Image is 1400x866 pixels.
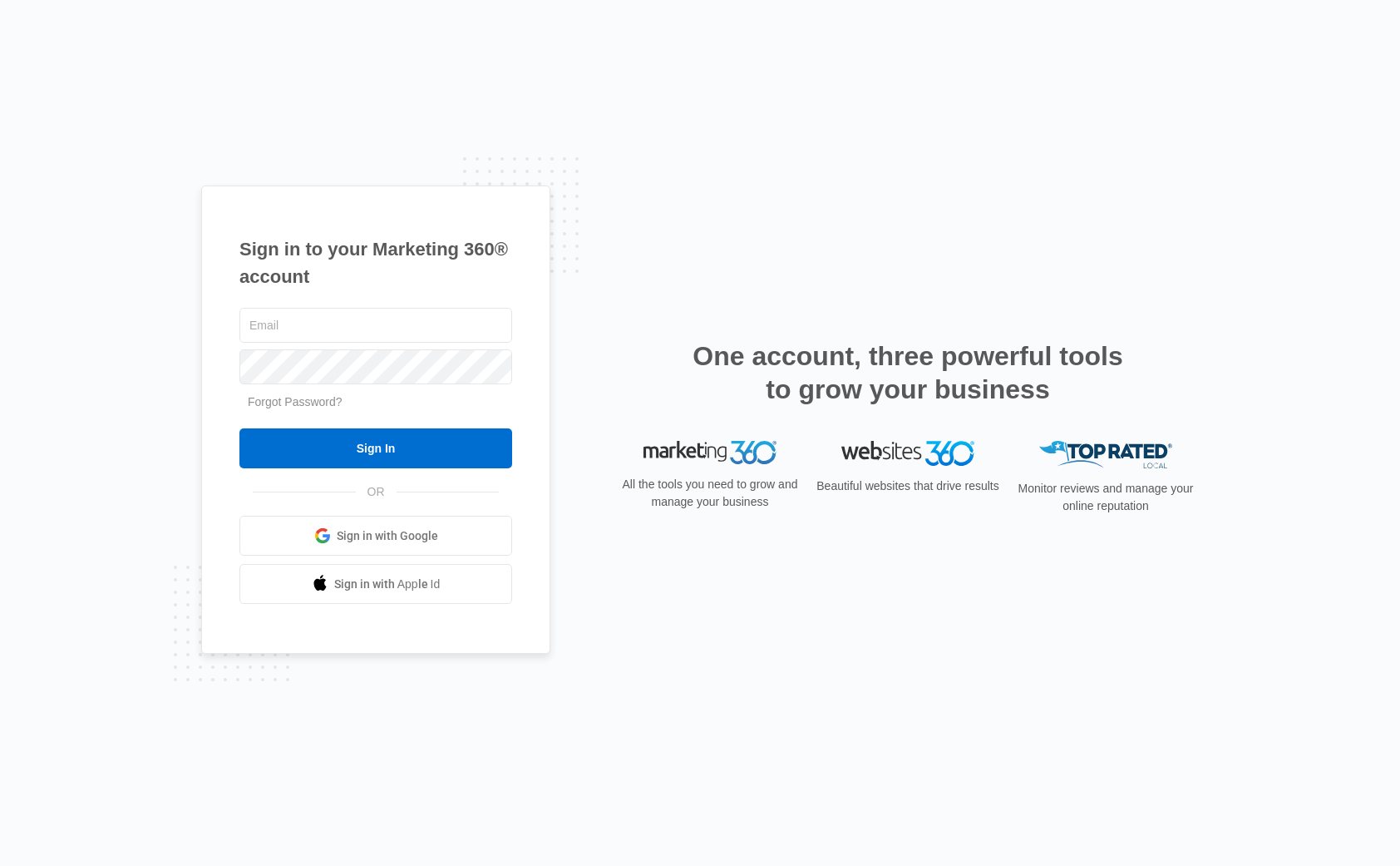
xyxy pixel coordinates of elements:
p: All the tools you need to grow and manage your business [617,476,803,511]
p: Beautiful websites that drive results [815,478,1001,495]
img: Marketing 360 [643,441,776,464]
input: Email [239,308,512,343]
a: Sign in with Google [239,516,512,556]
p: Monitor reviews and manage your online reputation [1013,480,1199,515]
img: Websites 360 [841,441,974,465]
span: OR [356,483,397,501]
img: Top Rated Local [1039,441,1172,468]
span: Sign in with Apple Id [334,576,441,593]
span: Sign in with Google [337,527,438,545]
h2: One account, three powerful tools to grow your business [688,339,1128,406]
input: Sign In [239,428,512,468]
h1: Sign in to your Marketing 360® account [239,235,512,290]
a: Sign in with Apple Id [239,564,512,604]
a: Forgot Password? [248,395,343,408]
